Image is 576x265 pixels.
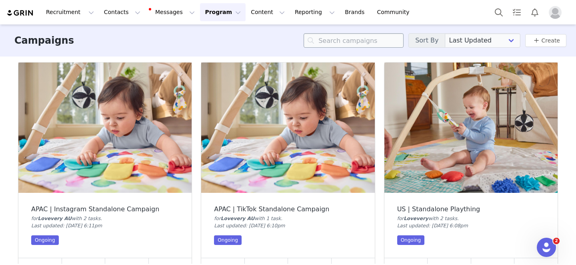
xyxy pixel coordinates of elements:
[200,3,246,21] button: Program
[99,3,145,21] button: Contacts
[532,36,560,45] a: Create
[508,3,526,21] a: Tasks
[290,3,340,21] button: Reporting
[31,235,59,245] div: Ongoing
[526,3,544,21] button: Notifications
[214,215,362,222] div: for with 1 task .
[537,238,556,257] iframe: Intercom live chat
[304,33,404,48] input: Search campaigns
[146,3,200,21] button: Messages
[544,6,570,19] button: Profile
[553,238,560,244] span: 2
[31,222,179,229] div: Last updated: [DATE] 6:11pm
[404,216,428,221] span: Lovevery
[214,235,242,245] div: Ongoing
[18,63,192,193] img: APAC | Instagram Standalone Campaign
[38,216,72,221] span: Lovevery AU
[98,216,100,221] span: s
[490,3,508,21] button: Search
[246,3,290,21] button: Content
[221,216,254,221] span: Lovevery AU
[14,33,74,48] h3: Campaigns
[214,222,362,229] div: Last updated: [DATE] 6:10pm
[31,215,179,222] div: for with 2 task .
[549,6,562,19] img: placeholder-profile.jpg
[397,222,545,229] div: Last updated: [DATE] 6:08pm
[31,206,179,213] div: APAC | Instagram Standalone Campaign
[41,3,99,21] button: Recruitment
[525,34,566,47] button: Create
[384,63,558,193] img: US | Standalone Plaything
[340,3,372,21] a: Brands
[397,206,545,213] div: US | Standalone Plaything
[214,206,362,213] div: APAC | TikTok Standalone Campaign
[372,3,418,21] a: Community
[455,216,457,221] span: s
[397,235,425,245] div: Ongoing
[201,63,374,193] img: APAC | TikTok Standalone Campaign
[6,9,34,17] img: grin logo
[397,215,545,222] div: for with 2 task .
